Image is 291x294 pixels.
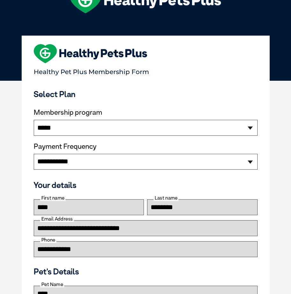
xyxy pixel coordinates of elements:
[34,180,258,190] h3: Your details
[40,237,56,243] label: Phone
[34,142,96,151] label: Payment Frequency
[40,195,66,201] label: First name
[153,195,179,201] label: Last name
[31,267,260,276] h3: Pet's Details
[40,216,74,222] label: Email Address
[34,108,258,117] label: Membership program
[34,65,258,76] p: Healthy Pet Plus Membership Form
[34,89,258,99] h3: Select Plan
[34,44,147,63] img: heart-shape-hpp-logo-large.png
